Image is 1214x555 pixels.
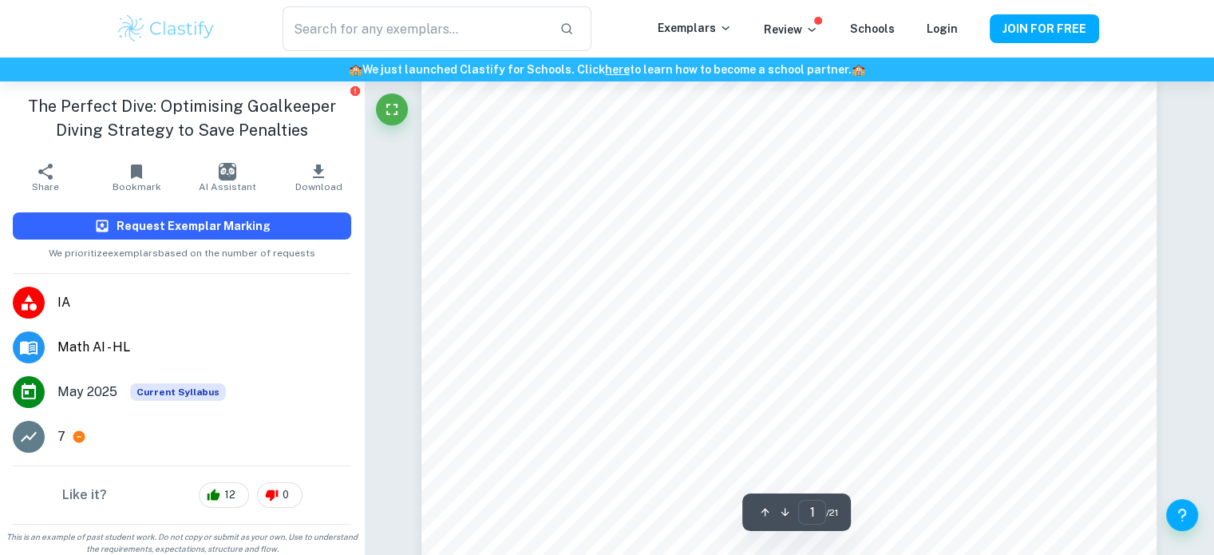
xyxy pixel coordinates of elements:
button: Help and Feedback [1166,499,1198,531]
span: 🏫 [349,63,362,76]
div: 0 [257,482,303,508]
span: Download [295,181,342,192]
p: Exemplars [658,19,732,37]
img: Clastify logo [116,13,217,45]
span: Share [32,181,59,192]
h6: Like it? [62,486,107,505]
span: 0 [274,487,298,503]
span: IA [57,293,351,312]
span: Bookmark [113,181,161,192]
span: May 2025 [57,383,117,402]
span: Current Syllabus [130,383,226,401]
button: Download [273,155,364,200]
input: Search for any exemplars... [283,6,546,51]
h6: We just launched Clastify for Schools. Click to learn how to become a school partner. [3,61,1211,78]
span: We prioritize exemplars based on the number of requests [49,240,315,260]
button: Fullscreen [376,93,408,125]
span: This is an example of past student work. Do not copy or submit as your own. Use to understand the... [6,531,358,555]
h1: The Perfect Dive: Optimising Goalkeeper Diving Strategy to Save Penalties [13,94,351,142]
button: Request Exemplar Marking [13,212,351,240]
div: 12 [199,482,249,508]
button: AI Assistant [182,155,273,200]
button: Report issue [349,85,361,97]
a: Login [927,22,958,35]
button: JOIN FOR FREE [990,14,1099,43]
span: / 21 [826,505,838,520]
span: AI Assistant [199,181,256,192]
p: Review [764,21,818,38]
span: 🏫 [852,63,865,76]
button: Bookmark [91,155,182,200]
img: AI Assistant [219,163,236,180]
div: This exemplar is based on the current syllabus. Feel free to refer to it for inspiration/ideas wh... [130,383,226,401]
p: 7 [57,427,65,446]
span: Math AI - HL [57,338,351,357]
h6: Request Exemplar Marking [117,217,271,235]
a: Schools [850,22,895,35]
span: 12 [216,487,244,503]
a: here [605,63,630,76]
